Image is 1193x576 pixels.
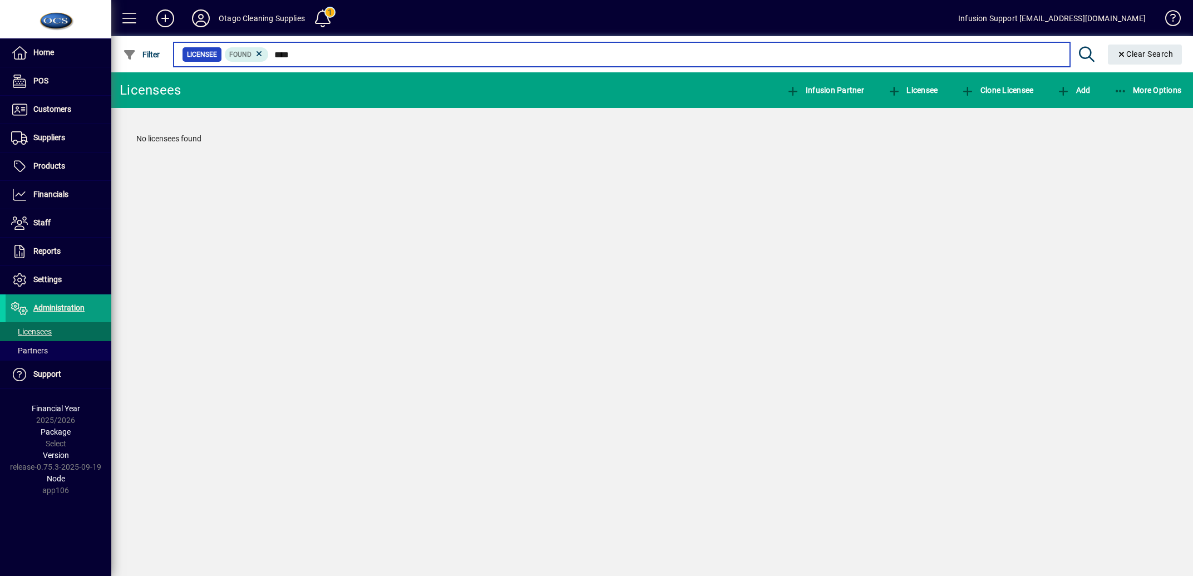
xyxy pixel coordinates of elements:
button: Add [147,8,183,28]
button: Licensee [885,80,941,100]
span: Support [33,370,61,378]
a: POS [6,67,111,95]
button: Profile [183,8,219,28]
span: Licensee [888,86,938,95]
a: Customers [6,96,111,124]
button: Filter [120,45,163,65]
mat-chip: Found Status: Found [225,47,269,62]
span: Staff [33,218,51,227]
div: Infusion Support [EMAIL_ADDRESS][DOMAIN_NAME] [958,9,1146,27]
span: Home [33,48,54,57]
a: Staff [6,209,111,237]
a: Partners [6,341,111,360]
a: Suppliers [6,124,111,152]
a: Products [6,152,111,180]
span: Licensee [187,49,217,60]
span: Add [1057,86,1090,95]
span: Node [47,474,65,483]
span: Licensees [11,327,52,336]
span: Financials [33,190,68,199]
span: Package [41,427,71,436]
a: Support [6,361,111,388]
div: Otago Cleaning Supplies [219,9,305,27]
a: Financials [6,181,111,209]
span: Financial Year [32,404,80,413]
span: Products [33,161,65,170]
span: Version [43,451,69,460]
a: Reports [6,238,111,265]
span: Clone Licensee [961,86,1033,95]
div: Licensees [120,81,181,99]
button: Clone Licensee [958,80,1036,100]
span: Infusion Partner [786,86,864,95]
a: Settings [6,266,111,294]
button: More Options [1111,80,1185,100]
span: More Options [1114,86,1182,95]
span: Reports [33,247,61,255]
span: POS [33,76,48,85]
span: Settings [33,275,62,284]
div: No licensees found [125,122,1179,156]
a: Knowledge Base [1157,2,1179,38]
span: Partners [11,346,48,355]
span: Customers [33,105,71,114]
span: Suppliers [33,133,65,142]
button: Clear [1108,45,1182,65]
a: Licensees [6,322,111,341]
a: Home [6,39,111,67]
button: Add [1054,80,1093,100]
span: Administration [33,303,85,312]
span: Clear Search [1117,50,1174,58]
span: Found [229,51,252,58]
span: Filter [123,50,160,59]
button: Infusion Partner [783,80,867,100]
